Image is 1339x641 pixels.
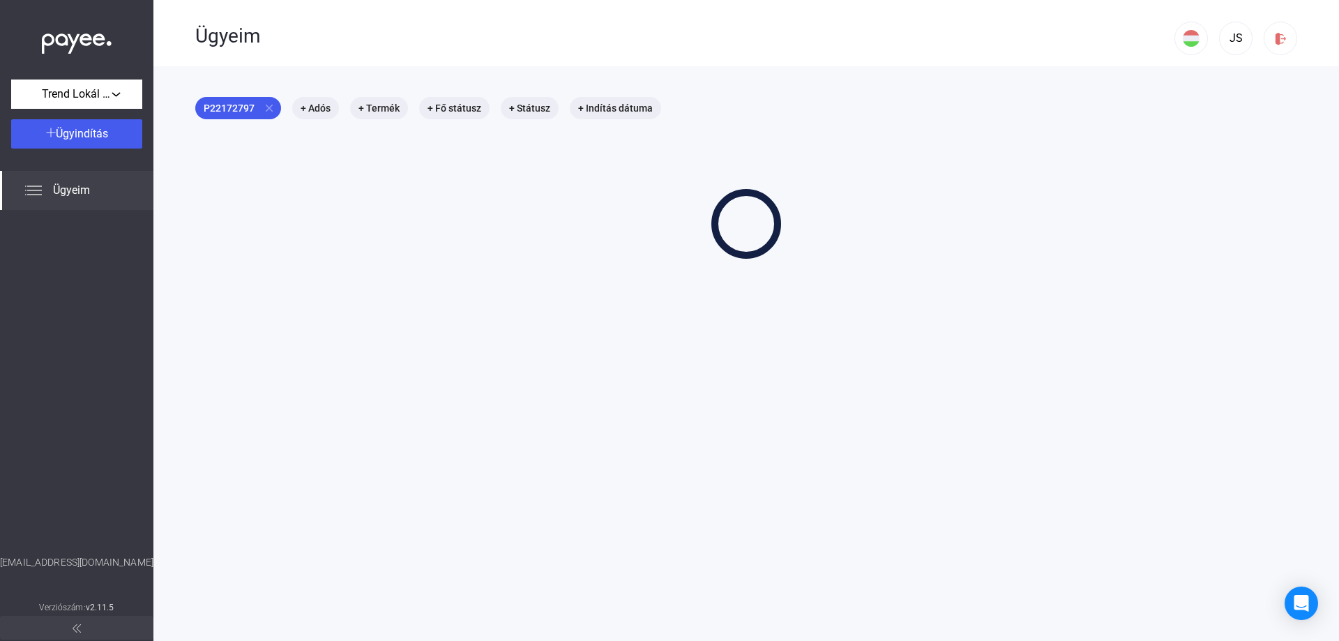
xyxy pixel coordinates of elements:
span: Trend Lokál Kft. [42,86,112,103]
img: HU [1183,30,1200,47]
button: HU [1174,22,1208,55]
div: Open Intercom Messenger [1285,587,1318,620]
strong: v2.11.5 [86,603,114,612]
span: Ügyindítás [56,127,108,140]
img: logout-red [1273,31,1288,46]
mat-chip: + Indítás dátuma [570,97,661,119]
button: Ügyindítás [11,119,142,149]
span: Ügyeim [53,182,90,199]
img: list.svg [25,182,42,199]
button: Trend Lokál Kft. [11,80,142,109]
button: JS [1219,22,1253,55]
img: arrow-double-left-grey.svg [73,624,81,633]
div: Ügyeim [195,24,1174,48]
div: JS [1224,30,1248,47]
mat-icon: close [263,102,275,114]
img: white-payee-white-dot.svg [42,26,112,54]
mat-chip: P22172797 [195,97,281,119]
mat-chip: + Adós [292,97,339,119]
mat-chip: + Termék [350,97,408,119]
button: logout-red [1264,22,1297,55]
mat-chip: + Fő státusz [419,97,490,119]
mat-chip: + Státusz [501,97,559,119]
img: plus-white.svg [46,128,56,137]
